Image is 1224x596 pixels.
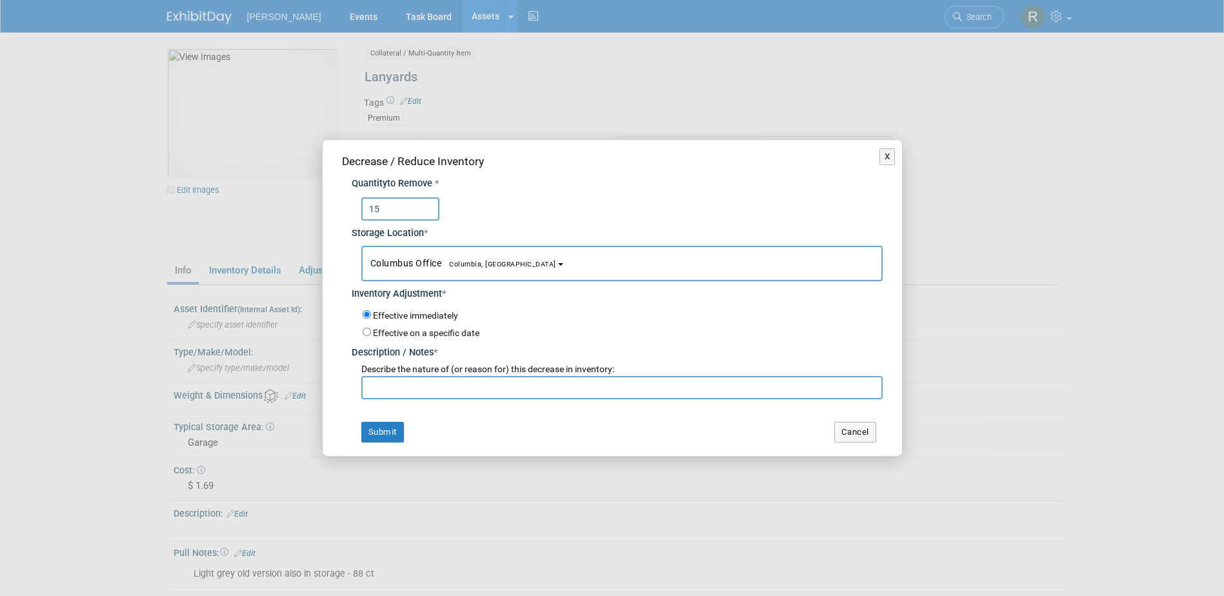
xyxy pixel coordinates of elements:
button: Columbus OfficeColumbia, [GEOGRAPHIC_DATA] [361,246,883,281]
span: Describe the nature of (or reason for) this decrease in inventory: [361,364,614,374]
div: Description / Notes [352,340,883,360]
button: X [879,148,896,165]
span: to Remove [387,178,432,189]
div: Quantity [352,177,883,191]
label: Effective immediately [373,310,458,323]
button: Submit [361,422,404,442]
label: Effective on a specific date [373,328,479,338]
button: Cancel [834,422,876,442]
span: Columbia, [GEOGRAPHIC_DATA] [441,260,556,268]
span: Decrease / Reduce Inventory [342,155,484,168]
div: Storage Location [352,221,883,241]
div: Inventory Adjustment [352,281,883,301]
span: Columbus Office [370,258,556,268]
